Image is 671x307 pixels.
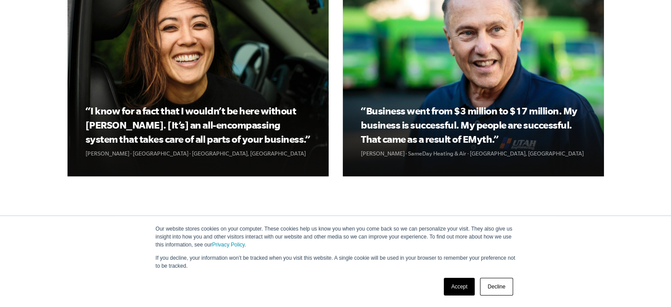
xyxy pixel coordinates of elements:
h3: “I know for a fact that I wouldn’t be here without [PERSON_NAME]. [It’s] an all-encompassing syst... [86,104,310,146]
p: [PERSON_NAME] · SameDay Heating & Air · [GEOGRAPHIC_DATA], [GEOGRAPHIC_DATA] [361,149,585,158]
p: [PERSON_NAME] · [GEOGRAPHIC_DATA] · [GEOGRAPHIC_DATA], [GEOGRAPHIC_DATA] [86,149,310,158]
a: Decline [480,278,513,296]
a: Privacy Policy [212,242,245,248]
p: Our website stores cookies on your computer. These cookies help us know you when you come back so... [156,225,516,249]
a: Accept [444,278,475,296]
p: If you decline, your information won’t be tracked when you visit this website. A single cookie wi... [156,254,516,270]
h3: “Business went from $3 million to $17 million. My business is successful. My people are successfu... [361,104,585,146]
